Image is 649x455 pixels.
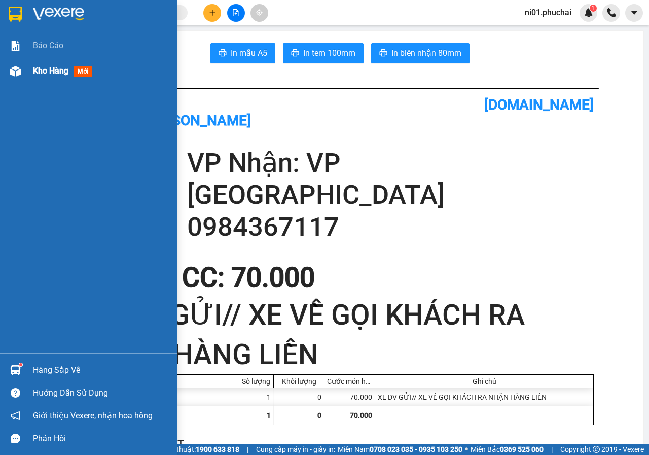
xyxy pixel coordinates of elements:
span: caret-down [630,8,639,17]
span: notification [11,411,20,421]
img: phone-icon [607,8,616,17]
div: Số lượng [241,377,271,386]
span: Giới thiệu Vexere, nhận hoa hồng [33,409,153,422]
div: Cước món hàng [327,377,372,386]
span: 70.000 [350,411,372,419]
div: 1 [238,388,274,406]
span: message [11,434,20,443]
span: aim [256,9,263,16]
span: | [247,444,248,455]
div: Hàng sắp về [33,363,170,378]
strong: 0369 525 060 [500,445,544,453]
b: [PERSON_NAME] [141,112,251,129]
div: BX Phía Bắc BMT [9,9,90,33]
span: Miền Bắc [471,444,544,455]
span: | [551,444,553,455]
div: 0984367117 [97,33,200,47]
span: Hỗ trợ kỹ thuật: [146,444,239,455]
div: VP [GEOGRAPHIC_DATA] [97,9,200,33]
span: BMT [23,33,55,51]
span: In tem 100mm [303,47,355,59]
button: caret-down [625,4,643,22]
button: printerIn biên nhận 80mm [371,43,470,63]
img: solution-icon [10,41,21,51]
span: 0 [317,411,321,419]
div: 70.000 [95,57,201,71]
div: Hướng dẫn sử dụng [33,386,170,401]
h1: XE DV GỬI// XE VỀ GỌI KHÁCH RA NHẬN HÀNG LIỀN [86,295,594,375]
div: 0 [274,388,324,406]
span: CC : [95,59,110,70]
div: XE DV GỬI// XE VỀ GỌI KHÁCH RA NHẬN HÀNG LIỀN [375,388,593,406]
span: printer [379,49,387,58]
span: DĐ: [9,39,23,49]
span: ni01.phuchai [517,6,580,19]
span: In mẫu A5 [231,47,267,59]
button: plus [203,4,221,22]
sup: 1 [19,363,22,366]
strong: 0708 023 035 - 0935 103 250 [370,445,462,453]
div: Khối lượng [276,377,321,386]
span: 1 [591,5,595,12]
sup: 1 [590,5,597,12]
img: icon-new-feature [584,8,593,17]
span: Miền Nam [338,444,462,455]
span: Cung cấp máy in - giấy in: [256,444,335,455]
img: logo-vxr [9,7,22,22]
span: Báo cáo [33,39,63,52]
div: 70.000 [324,388,375,406]
button: printerIn tem 100mm [283,43,364,63]
button: file-add [227,4,245,22]
span: file-add [232,9,239,16]
div: Ghi chú [378,377,591,386]
span: printer [219,49,227,58]
span: Kho hàng [33,66,68,76]
div: Phản hồi [33,431,170,446]
span: 1 [267,411,271,419]
div: CC : 70.000 [176,262,321,293]
h2: VP Nhận: VP [GEOGRAPHIC_DATA] [187,147,594,211]
span: Nhận: [97,10,121,20]
span: plus [209,9,216,16]
b: [DOMAIN_NAME] [484,96,594,113]
span: question-circle [11,388,20,398]
button: aim [250,4,268,22]
img: warehouse-icon [10,365,21,375]
h2: 0984367117 [187,211,594,243]
strong: 1900 633 818 [196,445,239,453]
span: In biên nhận 80mm [391,47,461,59]
span: copyright [593,446,600,453]
span: printer [291,49,299,58]
button: printerIn mẫu A5 [210,43,275,63]
span: mới [74,66,92,77]
img: warehouse-icon [10,66,21,77]
h2: Lấy dọc đường: BMT [86,436,590,452]
span: ⚪️ [465,447,468,451]
span: Gửi: [9,10,24,20]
